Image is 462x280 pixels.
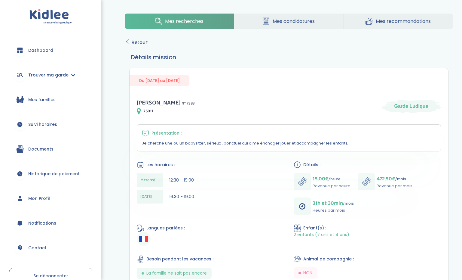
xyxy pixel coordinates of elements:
a: Retour [125,38,148,47]
span: 472.50€ [377,175,395,183]
h3: Détails mission [131,53,447,62]
span: Enfant(s) : [303,225,326,231]
span: Garde Ludique [394,103,428,110]
span: Présentation : [151,130,182,136]
span: Du [DATE] au [DATE] [130,75,189,86]
a: Mon Profil [9,188,92,209]
span: 2 enfants (7 ans et 4 ans) [294,232,349,238]
span: Mes recommandations [376,17,431,25]
span: Mon Profil [28,195,50,202]
span: Contact [28,245,47,251]
p: Revenue par heure [313,183,350,189]
a: Historique de paiement [9,163,92,185]
a: Trouver ma garde [9,64,92,86]
a: Dashboard [9,39,92,61]
a: Mes recherches [125,14,234,29]
p: Revenue par mois [377,183,412,189]
a: Documents [9,138,92,160]
span: Besoin pendant les vacances : [146,256,213,262]
span: Détails : [303,162,320,168]
p: /mois [377,175,412,183]
span: [PERSON_NAME] [137,98,181,107]
a: Mes recommandations [344,14,453,29]
span: Mes candidatures [273,17,315,25]
img: Français [139,236,148,242]
span: Notifications [28,220,56,226]
p: /heure [313,175,350,183]
p: /mois [313,199,354,207]
span: La famille ne sait pas encore [146,270,207,276]
span: Les horaires : [146,162,175,168]
a: Suivi horaires [9,114,92,135]
p: Je cherche une ou un babysitter, sérieux , ponctuel qui aime éhcnager jouer et accompagner les en... [142,140,436,146]
span: Mes recherches [165,17,203,25]
span: 12:30 - 19:00 [169,177,194,183]
span: Dashboard [28,47,53,54]
span: Retour [131,38,148,47]
span: Trouver ma garde [28,72,69,78]
span: 15.00€ [313,175,329,183]
a: Mes familles [9,89,92,110]
span: Animal de compagnie : [303,256,354,262]
span: Langues parlées : [146,225,185,231]
span: Mercredi [140,177,157,183]
a: Notifications [9,212,92,234]
a: Contact [9,237,92,259]
span: N° 7383 [182,100,195,107]
span: Se déconnecter [33,273,68,279]
span: Mes familles [28,97,56,103]
span: 16:30 - 19:00 [169,194,194,200]
span: Historique de paiement [28,171,80,177]
p: Heures par mois [313,207,354,213]
span: Documents [28,146,54,152]
span: [DATE] [140,194,152,200]
span: 31h et 30min [313,199,343,207]
span: NON [303,270,312,276]
a: Mes candidatures [234,14,343,29]
span: Suivi horaires [28,121,57,128]
img: logo.svg [29,9,72,24]
span: 75011 [143,108,153,114]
